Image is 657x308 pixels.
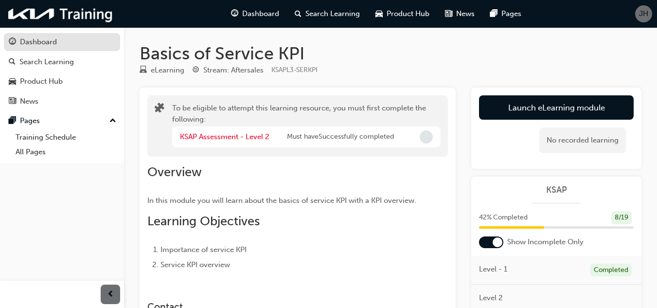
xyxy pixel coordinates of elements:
[387,8,429,19] span: Product Hub
[9,58,16,67] span: search-icon
[151,65,184,76] div: eLearning
[590,264,632,277] div: Completed
[479,95,634,120] button: Launch eLearning module
[271,66,318,74] span: Learning resource code
[4,31,120,112] button: DashboardSearch LearningProduct HubNews
[9,77,16,86] span: car-icon
[242,8,279,19] span: Dashboard
[295,8,302,20] span: search-icon
[479,212,528,223] span: 42 % Completed
[192,66,199,75] span: target-icon
[12,145,120,160] a: All Pages
[479,292,503,304] span: Level 2
[20,36,57,48] div: Dashboard
[4,112,120,130] button: Pages
[109,115,116,127] span: up-icon
[172,103,441,149] div: To be eligible to attempt this learning resource, you must first complete the following:
[140,43,641,64] h1: Basics of Service KPI
[375,8,383,20] span: car-icon
[12,130,120,145] a: Training Schedule
[635,5,652,22] button: JH
[501,8,521,19] span: Pages
[4,92,120,110] a: News
[639,8,648,19] span: JH
[140,66,147,75] span: learningResourceType_ELEARNING-icon
[479,184,634,196] a: KSAP
[287,4,368,24] a: search-iconSearch Learning
[507,236,584,248] span: Show Incomplete Only
[180,132,269,141] a: KSAP Assessment - Level 2
[203,65,264,76] div: Stream: Aftersales
[155,104,164,115] span: puzzle-icon
[223,4,287,24] a: guage-iconDashboard
[147,196,416,205] span: In this module you will learn about the basics of service KPI with a KPI overview.
[611,211,632,224] div: 8 / 19
[20,96,38,107] div: News
[20,115,40,127] div: Pages
[5,4,117,24] img: kia-training
[9,38,16,47] span: guage-icon
[19,56,74,68] div: Search Learning
[305,8,360,19] span: Search Learning
[437,4,482,24] a: news-iconNews
[147,164,202,180] span: Overview
[20,76,63,87] div: Product Hub
[287,131,394,143] span: Must have Successfully completed
[231,8,238,20] span: guage-icon
[160,245,247,254] span: Importance of service KPI
[539,127,626,153] div: No recorded learning
[4,53,120,71] a: Search Learning
[368,4,437,24] a: car-iconProduct Hub
[107,289,114,301] span: prev-icon
[4,72,120,91] a: Product Hub
[9,117,16,126] span: pages-icon
[420,130,433,144] span: Incomplete
[482,4,529,24] a: pages-iconPages
[4,33,120,51] a: Dashboard
[490,8,497,20] span: pages-icon
[192,64,264,76] div: Stream
[147,214,260,229] span: Learning Objectives
[479,264,507,275] span: Level - 1
[445,8,452,20] span: news-icon
[456,8,475,19] span: News
[9,97,16,106] span: news-icon
[140,64,184,76] div: Type
[160,260,230,269] span: Service KPI overview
